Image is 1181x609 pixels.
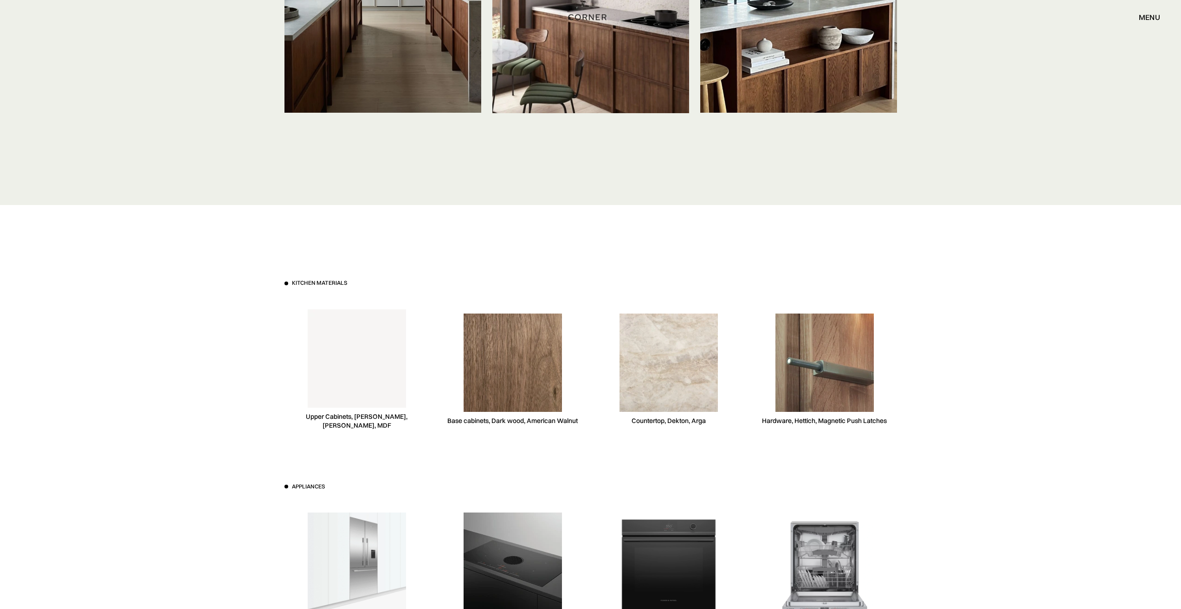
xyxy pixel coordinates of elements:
div: Hardware, Hettich, Magnetic Push Latches [762,417,887,425]
a: home [545,11,636,23]
div: menu [1129,9,1160,25]
h3: Kitchen materials [292,279,347,287]
div: Base cabinets, Dark wood, American Walnut [447,417,578,425]
h3: Appliances [292,483,325,491]
div: menu [1139,13,1160,21]
div: Upper Cabinets, [PERSON_NAME], [PERSON_NAME], MDF [284,412,429,430]
div: Countertop, Dekton, Arga [632,417,706,425]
